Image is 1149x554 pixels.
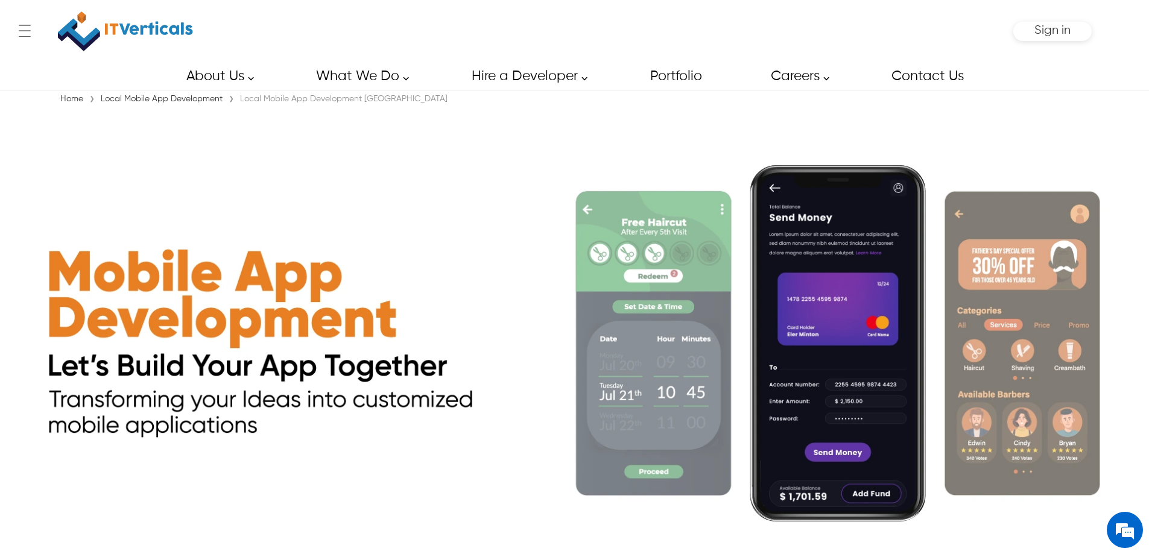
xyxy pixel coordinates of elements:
[89,91,95,108] span: ›
[6,329,230,371] textarea: Type your message and click 'Submit'
[63,68,203,83] div: Leave a message
[237,93,451,105] div: Local Mobile App Development [GEOGRAPHIC_DATA]
[878,63,976,90] a: Contact Us
[302,63,416,90] a: What We Do
[57,95,86,103] a: Home
[636,63,715,90] a: Portfolio
[177,371,219,388] em: Submit
[229,91,234,108] span: ›
[57,6,194,57] a: IT Verticals Inc
[458,63,594,90] a: Hire a Developer
[757,63,836,90] a: Careers
[173,63,261,90] a: About Us
[58,6,193,57] img: IT Verticals Inc
[95,316,153,324] em: Driven by SalesIQ
[98,95,226,103] a: Local Mobile App Development
[25,152,210,274] span: We are offline. Please leave us a message.
[1034,28,1071,36] a: Sign in
[83,316,92,324] img: salesiqlogo_leal7QplfZFryJ6FIlVepeu7OftD7mt8q6exU6-34PB8prfIgodN67KcxXM9Y7JQ_.png
[1034,24,1071,37] span: Sign in
[198,6,227,35] div: Minimize live chat window
[21,72,51,79] img: logo_Zg8I0qSkbAqR2WFHt3p6CTuqpyXMFPubPcD2OT02zFN43Cy9FUNNG3NEPhM_Q1qe_.png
